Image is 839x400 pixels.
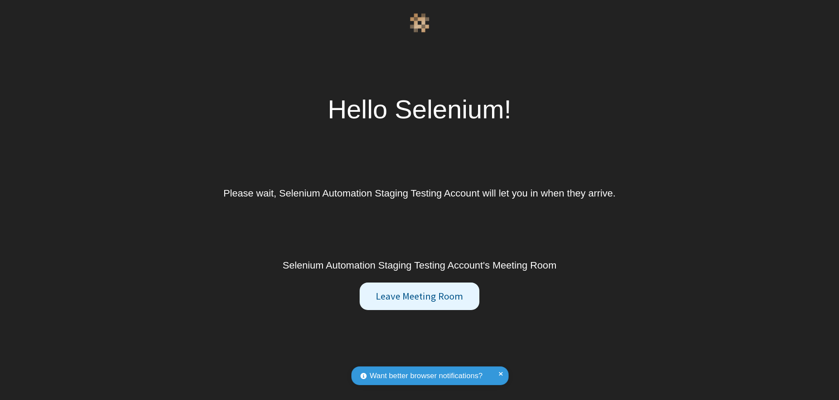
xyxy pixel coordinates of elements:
[410,13,430,33] img: QA Selenium DO NOT DELETE OR CHANGE
[328,90,511,129] div: Hello Selenium!
[283,258,557,273] div: Selenium Automation Staging Testing Account's Meeting Room
[223,186,616,201] div: Please wait, Selenium Automation Staging Testing Account will let you in when they arrive.
[370,370,482,382] span: Want better browser notifications?
[360,283,479,310] button: Leave Meeting Room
